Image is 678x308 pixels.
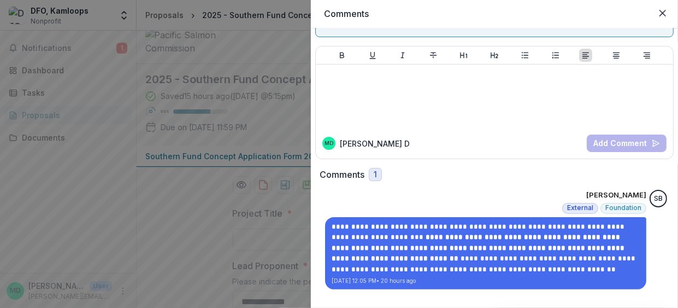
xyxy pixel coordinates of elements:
[567,204,593,212] span: External
[610,49,623,62] button: Align Center
[457,49,470,62] button: Heading 1
[320,170,364,180] h2: Comments
[605,204,641,212] span: Foundation
[335,49,349,62] button: Bold
[518,49,532,62] button: Bullet List
[488,49,501,62] button: Heading 2
[374,170,377,179] span: 1
[396,49,409,62] button: Italicize
[579,49,592,62] button: Align Left
[427,49,440,62] button: Strike
[340,138,410,149] p: [PERSON_NAME] D
[654,4,671,22] button: Close
[586,190,646,201] p: [PERSON_NAME]
[366,49,379,62] button: Underline
[324,9,665,19] h2: Comments
[640,49,653,62] button: Align Right
[549,49,562,62] button: Ordered List
[587,135,667,152] button: Add Comment
[325,141,333,146] div: Morgan Dunne
[332,277,640,285] p: [DATE] 12:05 PM • 20 hours ago
[654,195,663,202] div: Sascha Bendt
